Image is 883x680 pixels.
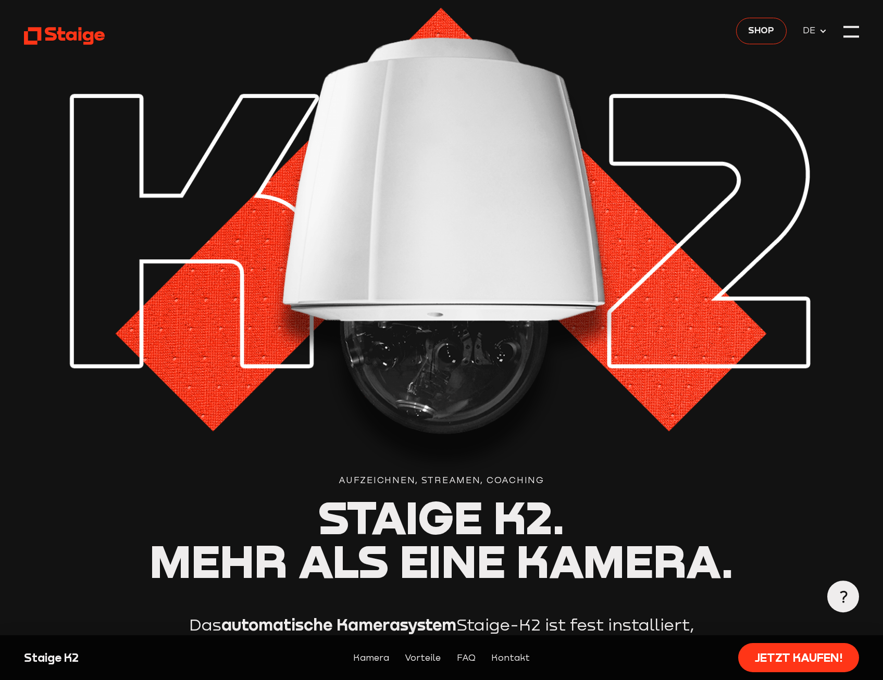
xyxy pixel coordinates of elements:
a: Vorteile [405,651,441,665]
a: Kontakt [491,651,530,665]
a: Jetzt kaufen! [738,643,859,672]
span: DE [803,23,819,37]
div: Aufzeichnen, Streamen, Coaching [24,473,860,487]
strong: automatische Kamerasystem [221,614,456,634]
a: FAQ [457,651,476,665]
span: Shop [748,23,774,37]
a: Kamera [353,651,389,665]
span: Staige K2. Mehr als eine Kamera. [150,489,734,588]
div: Staige K2 [24,650,224,665]
a: Shop [736,18,787,45]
